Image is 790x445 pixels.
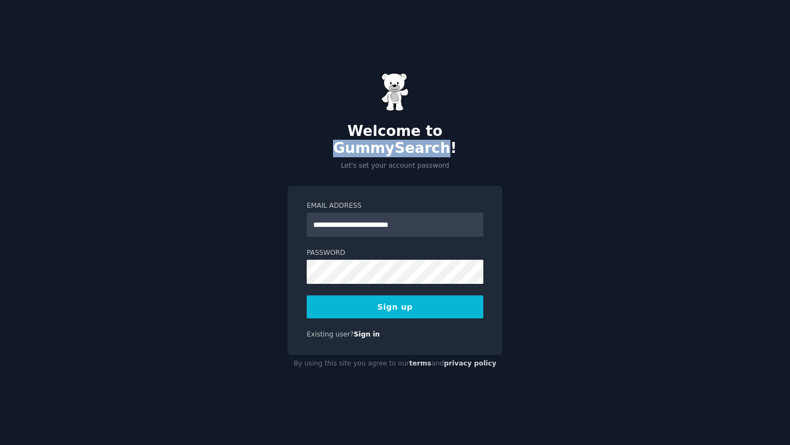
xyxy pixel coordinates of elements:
button: Sign up [307,295,483,318]
label: Password [307,248,483,258]
img: Gummy Bear [381,73,409,111]
p: Let's set your account password [287,161,503,171]
div: By using this site you agree to our and [287,355,503,373]
h2: Welcome to GummySearch! [287,123,503,157]
a: Sign in [354,330,380,338]
a: privacy policy [444,360,496,367]
span: Existing user? [307,330,354,338]
a: terms [409,360,431,367]
label: Email Address [307,201,483,211]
